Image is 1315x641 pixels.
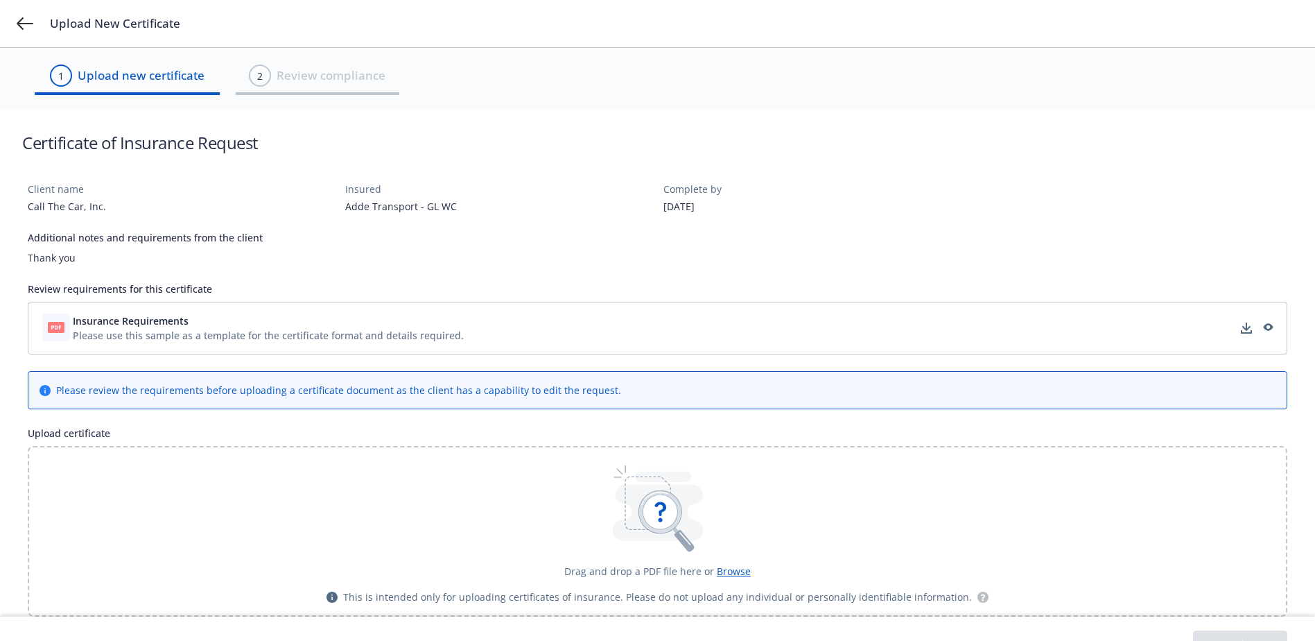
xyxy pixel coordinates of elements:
[28,250,1287,265] div: Thank you
[73,328,464,343] div: Please use this sample as a template for the certificate format and details required.
[257,69,263,83] div: 2
[663,199,970,214] div: [DATE]
[564,564,751,579] div: Drag and drop a PDF file here or
[50,15,180,32] span: Upload New Certificate
[28,426,1287,441] div: Upload certificate
[345,199,652,214] div: Adde Transport - GL WC
[28,182,334,196] div: Client name
[78,67,204,85] span: Upload new certificate
[277,67,385,85] span: Review compliance
[663,182,970,196] div: Complete by
[717,565,751,578] span: Browse
[28,199,334,214] div: Call The Car, Inc.
[28,230,1287,245] div: Additional notes and requirements from the client
[73,314,464,328] button: Insurance Requirements
[28,282,1287,296] div: Review requirements for this certificate
[343,590,972,604] span: This is intended only for uploading certificates of insurance. Please do not upload any individua...
[1238,320,1255,336] a: download
[58,69,64,83] div: 1
[56,383,621,398] div: Please review the requirements before uploading a certificate document as the client has a capabi...
[1259,320,1275,336] a: preview
[73,314,189,328] span: Insurance Requirements
[22,131,259,154] h1: Certificate of Insurance Request
[28,446,1287,617] div: Drag and drop a PDF file here or BrowseThis is intended only for uploading certificates of insura...
[28,302,1287,354] div: Insurance RequirementsPlease use this sample as a template for the certificate format and details...
[345,182,652,196] div: Insured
